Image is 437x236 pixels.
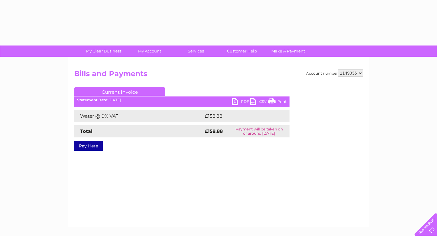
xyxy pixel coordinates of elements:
[74,141,103,151] a: Pay Here
[232,98,250,107] a: PDF
[74,69,363,81] h2: Bills and Payments
[306,69,363,77] div: Account number
[171,46,221,57] a: Services
[74,110,203,122] td: Water @ 0% VAT
[74,87,165,96] a: Current Invoice
[205,128,223,134] strong: £158.88
[250,98,268,107] a: CSV
[79,46,129,57] a: My Clear Business
[74,98,290,102] div: [DATE]
[80,128,93,134] strong: Total
[229,125,290,137] td: Payment will be taken on or around [DATE]
[217,46,267,57] a: Customer Help
[203,110,279,122] td: £158.88
[77,98,108,102] b: Statement Date:
[125,46,175,57] a: My Account
[263,46,313,57] a: Make A Payment
[268,98,286,107] a: Print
